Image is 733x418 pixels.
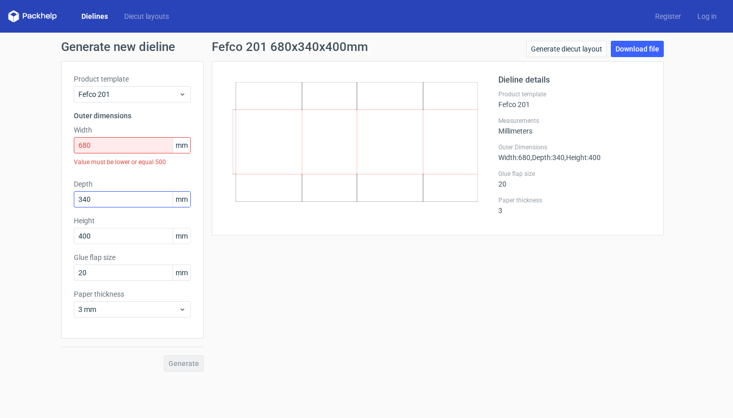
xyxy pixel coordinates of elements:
[173,228,190,244] span: mm
[498,143,651,151] label: Outer Dimensions
[74,252,191,263] label: Glue flap size
[61,41,672,53] h1: Generate new dieline
[116,11,177,21] a: Diecut layouts
[498,74,651,86] h2: Dieline details
[498,170,651,178] label: Glue flap size
[212,41,368,53] h1: Fefco 201 680x340x400mm
[498,90,651,98] label: Product template
[611,41,664,57] a: Download file
[498,196,651,215] div: 3
[530,153,565,162] span: , Depth : 340
[498,117,651,135] div: Millimeters
[74,289,191,299] label: Paper thickness
[173,192,190,207] span: mm
[565,153,601,162] span: , Height : 400
[647,11,689,21] a: Register
[689,11,725,21] a: Log in
[498,170,651,188] div: 20
[173,138,190,153] span: mm
[78,89,179,99] span: Fefco 201
[498,153,530,162] span: Width : 680
[74,216,191,226] label: Height
[173,265,190,280] span: mm
[498,196,651,204] label: Paper thickness
[74,74,191,84] label: Product template
[73,11,116,21] a: Dielines
[526,41,607,57] a: Generate diecut layout
[74,111,191,121] h3: Outer dimensions
[498,117,651,125] label: Measurements
[74,179,191,189] label: Depth
[74,153,191,171] div: Value must be lower or equal 500
[74,125,191,135] label: Width
[78,304,179,315] span: 3 mm
[498,90,651,109] div: Fefco 201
